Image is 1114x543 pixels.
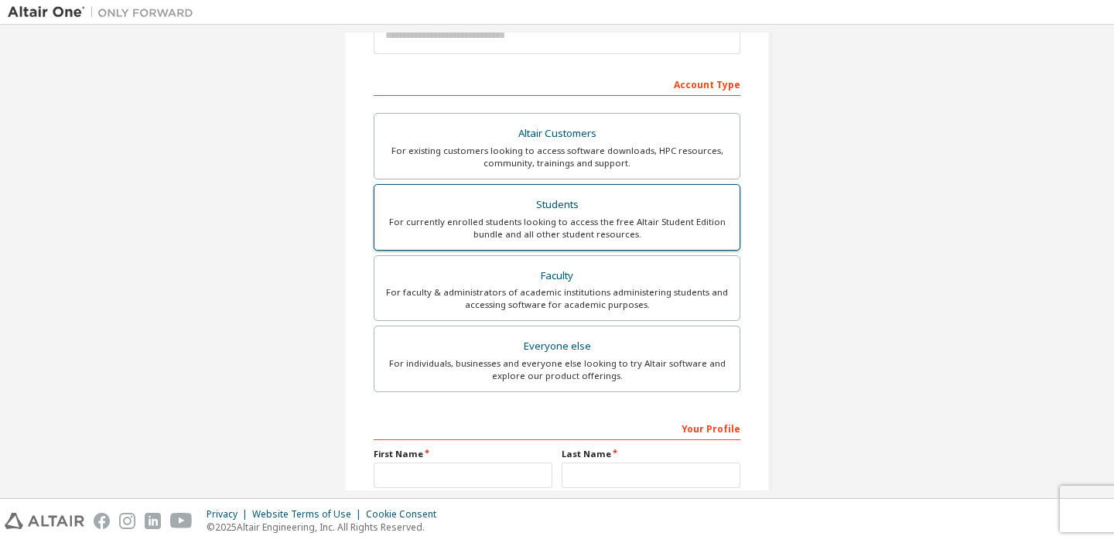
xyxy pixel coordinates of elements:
img: youtube.svg [170,513,193,529]
div: Faculty [384,265,730,287]
label: Last Name [562,448,740,460]
img: Altair One [8,5,201,20]
div: For faculty & administrators of academic institutions administering students and accessing softwa... [384,286,730,311]
div: Privacy [207,508,252,521]
img: linkedin.svg [145,513,161,529]
img: facebook.svg [94,513,110,529]
div: For individuals, businesses and everyone else looking to try Altair software and explore our prod... [384,357,730,382]
div: Everyone else [384,336,730,357]
label: First Name [374,448,552,460]
div: Website Terms of Use [252,508,366,521]
div: Students [384,194,730,216]
div: Cookie Consent [366,508,446,521]
div: Altair Customers [384,123,730,145]
div: Your Profile [374,415,740,440]
div: For existing customers looking to access software downloads, HPC resources, community, trainings ... [384,145,730,169]
img: altair_logo.svg [5,513,84,529]
div: Account Type [374,71,740,96]
img: instagram.svg [119,513,135,529]
p: © 2025 Altair Engineering, Inc. All Rights Reserved. [207,521,446,534]
div: For currently enrolled students looking to access the free Altair Student Edition bundle and all ... [384,216,730,241]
